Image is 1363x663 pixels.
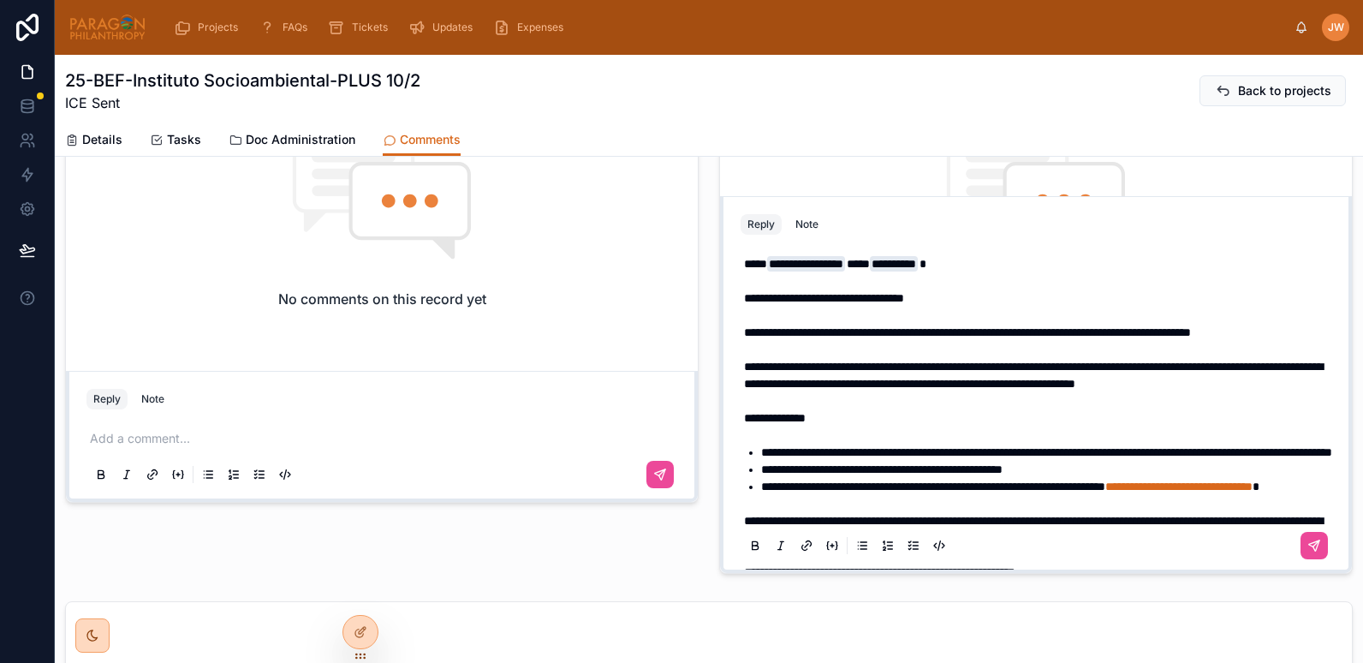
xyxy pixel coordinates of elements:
[488,12,575,43] a: Expenses
[323,12,400,43] a: Tickets
[68,14,146,41] img: App logo
[278,289,486,309] h2: No comments on this record yet
[432,21,473,34] span: Updates
[82,131,122,148] span: Details
[134,389,171,409] button: Note
[795,218,818,231] div: Note
[383,124,461,157] a: Comments
[741,214,782,235] button: Reply
[517,21,563,34] span: Expenses
[1328,21,1344,34] span: JW
[1199,75,1346,106] button: Back to projects
[253,12,319,43] a: FAQs
[150,124,201,158] a: Tasks
[246,131,355,148] span: Doc Administration
[352,21,388,34] span: Tickets
[86,389,128,409] button: Reply
[141,392,164,406] div: Note
[65,69,420,93] h1: 25-BEF-Instituto Socioambiental-PLUS 10/2
[65,93,420,113] span: ICE Sent
[400,131,461,148] span: Comments
[789,214,825,235] button: Note
[167,131,201,148] span: Tasks
[403,12,485,43] a: Updates
[229,124,355,158] a: Doc Administration
[65,124,122,158] a: Details
[283,21,307,34] span: FAQs
[198,21,238,34] span: Projects
[169,12,250,43] a: Projects
[1238,82,1331,99] span: Back to projects
[160,9,1295,46] div: scrollable content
